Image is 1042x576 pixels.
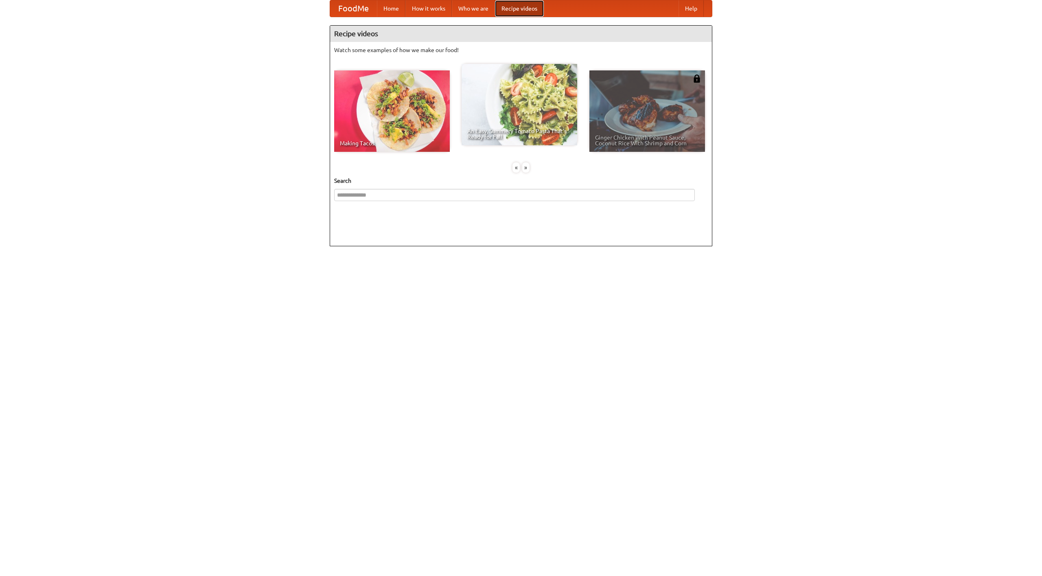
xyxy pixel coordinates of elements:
img: 483408.png [693,74,701,83]
a: How it works [405,0,452,17]
span: An Easy, Summery Tomato Pasta That's Ready for Fall [467,128,571,140]
div: « [512,162,520,173]
a: An Easy, Summery Tomato Pasta That's Ready for Fall [462,64,577,145]
div: » [522,162,530,173]
a: Home [377,0,405,17]
a: FoodMe [330,0,377,17]
a: Making Tacos [334,70,450,152]
span: Making Tacos [340,140,444,146]
a: Who we are [452,0,495,17]
p: Watch some examples of how we make our food! [334,46,708,54]
h4: Recipe videos [330,26,712,42]
a: Help [679,0,704,17]
a: Recipe videos [495,0,544,17]
h5: Search [334,177,708,185]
